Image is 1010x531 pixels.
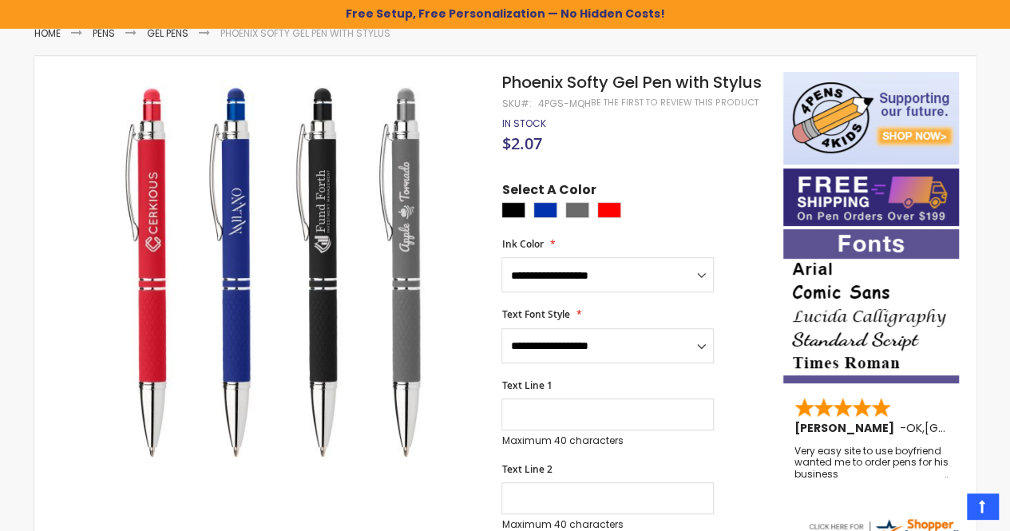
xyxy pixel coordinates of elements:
a: Be the first to review this product [590,97,758,109]
span: Select A Color [501,181,596,203]
span: In stock [501,117,545,130]
img: font-personalization-examples [783,229,959,383]
span: Phoenix Softy Gel Pen with Stylus [501,71,761,93]
span: Text Line 1 [501,378,552,392]
a: Top [967,493,998,519]
span: OK [906,420,922,436]
a: Home [34,26,61,40]
img: Phoenix Softy Gel Pen with Stylus [66,70,481,485]
span: $2.07 [501,133,541,154]
img: Free shipping on orders over $199 [783,168,959,226]
div: Red [597,202,621,218]
span: Ink Color [501,237,543,251]
div: Very easy site to use boyfriend wanted me to order pens for his business [794,446,949,480]
li: Phoenix Softy Gel Pen with Stylus [220,27,390,40]
strong: SKU [501,97,531,110]
a: Pens [93,26,115,40]
span: Text Font Style [501,307,569,321]
div: 4PGS-MQH [537,97,590,110]
a: Gel Pens [147,26,188,40]
img: 4pens 4 kids [783,72,959,164]
span: Text Line 2 [501,462,552,476]
div: Black [501,202,525,218]
span: [PERSON_NAME] [794,420,900,436]
p: Maximum 40 characters [501,518,714,531]
div: Grey [565,202,589,218]
div: Availability [501,117,545,130]
p: Maximum 40 characters [501,434,714,447]
div: Blue [533,202,557,218]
